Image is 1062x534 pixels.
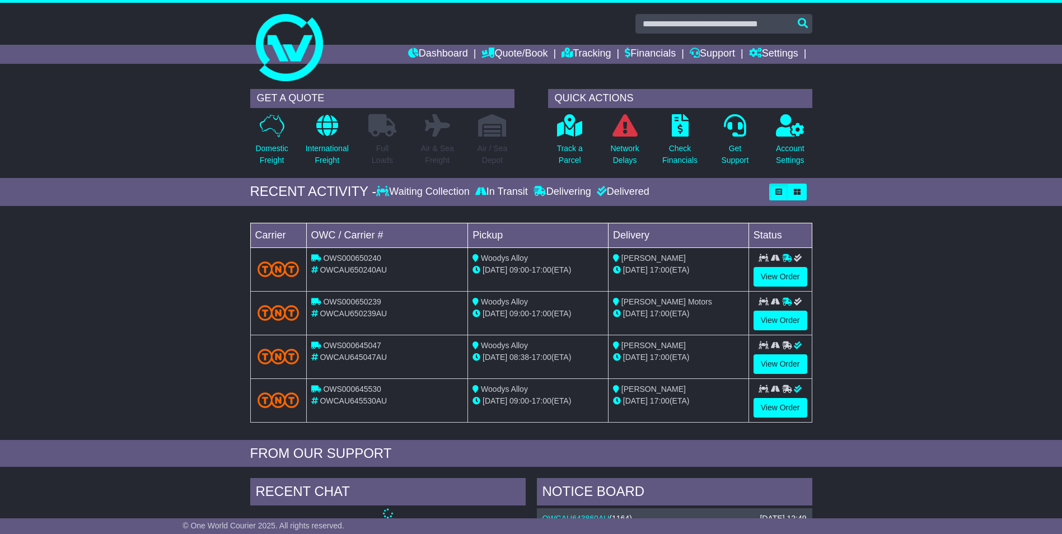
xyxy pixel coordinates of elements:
span: [DATE] [623,353,648,362]
div: - (ETA) [472,352,603,363]
a: View Order [754,354,807,374]
div: Delivering [531,186,594,198]
p: Check Financials [662,143,698,166]
span: 17:00 [532,353,551,362]
img: TNT_Domestic.png [258,349,300,364]
span: 17:00 [650,353,670,362]
span: [PERSON_NAME] [621,254,686,263]
div: - (ETA) [472,395,603,407]
span: 17:00 [650,309,670,318]
span: [DATE] [483,265,507,274]
span: OWCAU645047AU [320,353,387,362]
p: Network Delays [610,143,639,166]
div: In Transit [472,186,531,198]
p: Get Support [721,143,748,166]
span: OWCAU645530AU [320,396,387,405]
p: Full Loads [368,143,396,166]
a: View Order [754,267,807,287]
div: (ETA) [613,395,744,407]
span: 17:00 [532,396,551,405]
span: Woodys Alloy [481,297,528,306]
div: (ETA) [613,308,744,320]
span: OWS000650239 [323,297,381,306]
div: FROM OUR SUPPORT [250,446,812,462]
a: Financials [625,45,676,64]
div: [DATE] 12:49 [760,514,806,523]
span: 17:00 [650,265,670,274]
span: [DATE] [483,396,507,405]
div: (ETA) [613,352,744,363]
div: Waiting Collection [376,186,472,198]
div: - (ETA) [472,308,603,320]
td: Status [748,223,812,247]
a: InternationalFreight [305,114,349,172]
div: Delivered [594,186,649,198]
span: OWS000645530 [323,385,381,394]
span: 08:38 [509,353,529,362]
div: ( ) [542,514,807,523]
a: Dashboard [408,45,468,64]
td: Delivery [608,223,748,247]
span: OWS000645047 [323,341,381,350]
p: Track a Parcel [557,143,583,166]
span: 17:00 [532,265,551,274]
span: [DATE] [623,265,648,274]
span: [PERSON_NAME] Motors [621,297,712,306]
div: - (ETA) [472,264,603,276]
div: GET A QUOTE [250,89,514,108]
a: Tracking [562,45,611,64]
span: Woodys Alloy [481,254,528,263]
span: Woodys Alloy [481,385,528,394]
div: RECENT ACTIVITY - [250,184,377,200]
span: 17:00 [650,396,670,405]
span: 1164 [612,514,629,523]
td: Pickup [468,223,609,247]
a: View Order [754,311,807,330]
img: TNT_Domestic.png [258,392,300,407]
span: [PERSON_NAME] [621,385,686,394]
a: AccountSettings [775,114,805,172]
td: Carrier [250,223,306,247]
span: Woodys Alloy [481,341,528,350]
span: [DATE] [483,309,507,318]
div: NOTICE BOARD [537,478,812,508]
a: Support [690,45,735,64]
span: [DATE] [483,353,507,362]
a: CheckFinancials [662,114,698,172]
a: Settings [749,45,798,64]
span: [PERSON_NAME] [621,341,686,350]
img: TNT_Domestic.png [258,305,300,320]
p: Air / Sea Depot [478,143,508,166]
div: (ETA) [613,264,744,276]
span: [DATE] [623,396,648,405]
span: © One World Courier 2025. All rights reserved. [183,521,344,530]
span: [DATE] [623,309,648,318]
span: OWCAU650240AU [320,265,387,274]
a: DomesticFreight [255,114,288,172]
a: Quote/Book [481,45,548,64]
a: OWCAU643860AU [542,514,610,523]
td: OWC / Carrier # [306,223,468,247]
span: OWCAU650239AU [320,309,387,318]
span: 09:00 [509,396,529,405]
p: Domestic Freight [255,143,288,166]
div: RECENT CHAT [250,478,526,508]
span: 09:00 [509,265,529,274]
span: 17:00 [532,309,551,318]
p: Account Settings [776,143,804,166]
p: Air & Sea Freight [421,143,454,166]
div: QUICK ACTIONS [548,89,812,108]
a: GetSupport [721,114,749,172]
p: International Freight [306,143,349,166]
a: Track aParcel [556,114,583,172]
span: OWS000650240 [323,254,381,263]
a: View Order [754,398,807,418]
span: 09:00 [509,309,529,318]
a: NetworkDelays [610,114,639,172]
img: TNT_Domestic.png [258,261,300,277]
